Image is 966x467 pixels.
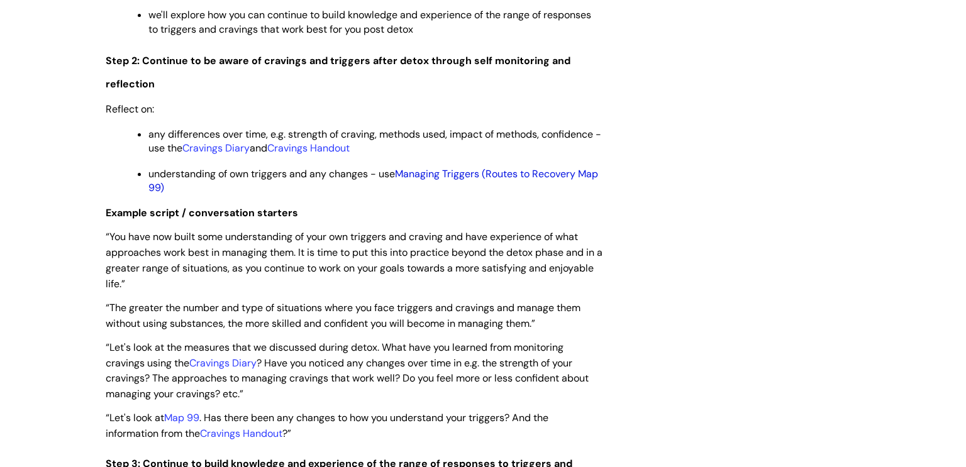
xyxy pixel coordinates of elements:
[106,54,570,91] span: Step 2: Continue to be aware of cravings and triggers after detox through self monitoring and ref...
[106,206,298,219] strong: Example script / conversation starters
[106,102,154,116] span: Reflect on:
[164,411,199,424] a: Map 99
[106,411,548,440] span: “Let's look at . Has there been any changes to how you understand your triggers? And the informat...
[106,230,602,290] span: “You have now built some understanding of your own triggers and craving and have experience of wh...
[106,301,580,330] span: “The greater the number and type of situations where you face triggers and cravings and manage th...
[189,356,257,370] a: Cravings Diary
[148,167,598,194] a: Managing Triggers (Routes to Recovery Map 99)
[182,141,250,155] a: Cravings Diary
[106,341,589,400] span: “Let's look at the measures that we discussed during detox. What have you learned from monitoring...
[148,8,591,35] span: we'll explore how you can continue to build knowledge and experience of the range of responses to...
[200,427,282,440] a: Cravings Handout
[148,128,601,155] span: any differences over time, e.g. strength of craving, methods used, impact of methods, confidence ...
[148,167,598,194] span: understanding of own triggers and any changes - use
[267,141,350,155] a: Cravings Handout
